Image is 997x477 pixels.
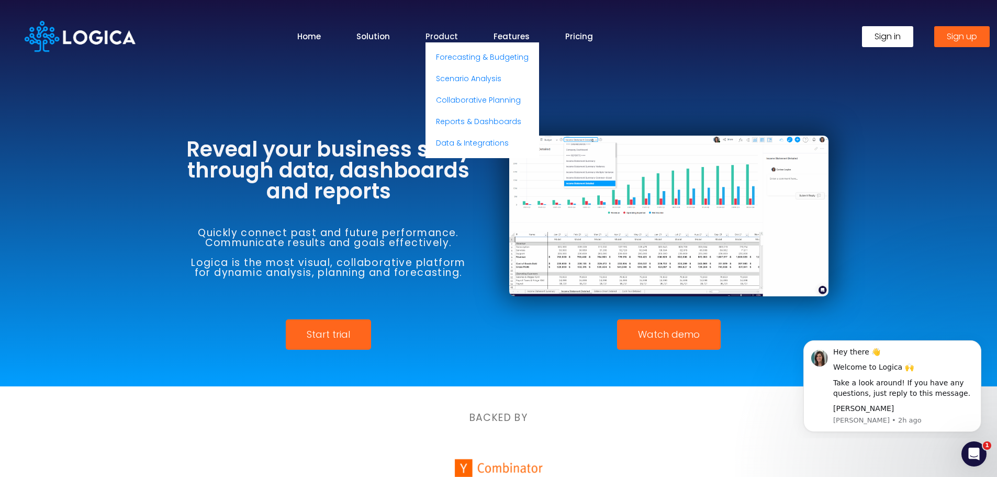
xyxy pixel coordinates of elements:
a: Data & Integrations [425,132,539,154]
span: Sign up [947,32,977,41]
a: Watch demo [617,319,721,350]
iframe: Intercom live chat [961,441,987,467]
ul: Product [425,42,539,158]
span: 1 [983,441,991,450]
a: Sign in [862,26,913,47]
h3: Reveal your business story through data, dashboards and reports [169,139,488,202]
a: Collaborative Planning [425,90,539,111]
a: Scenario Analysis [425,68,539,90]
span: Sign in [875,32,901,41]
a: Sign up [934,26,990,47]
h6: BACKED BY [216,413,781,423]
iframe: Intercom notifications message [788,331,997,438]
a: Forecasting & Budgeting [425,47,539,68]
span: Watch demo [638,330,700,339]
a: Home [297,30,321,42]
a: Reports & Dashboards [425,111,539,132]
a: Solution [356,30,390,42]
a: Start trial [286,319,371,350]
span: Start trial [307,330,350,339]
a: Features [494,30,530,42]
img: Logica [25,21,136,52]
a: Product [425,30,458,42]
h6: Quickly connect past and future performance. Communicate results and goals effectively. Logica is... [169,228,488,278]
a: Logica [25,30,136,42]
a: Pricing [565,30,593,42]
